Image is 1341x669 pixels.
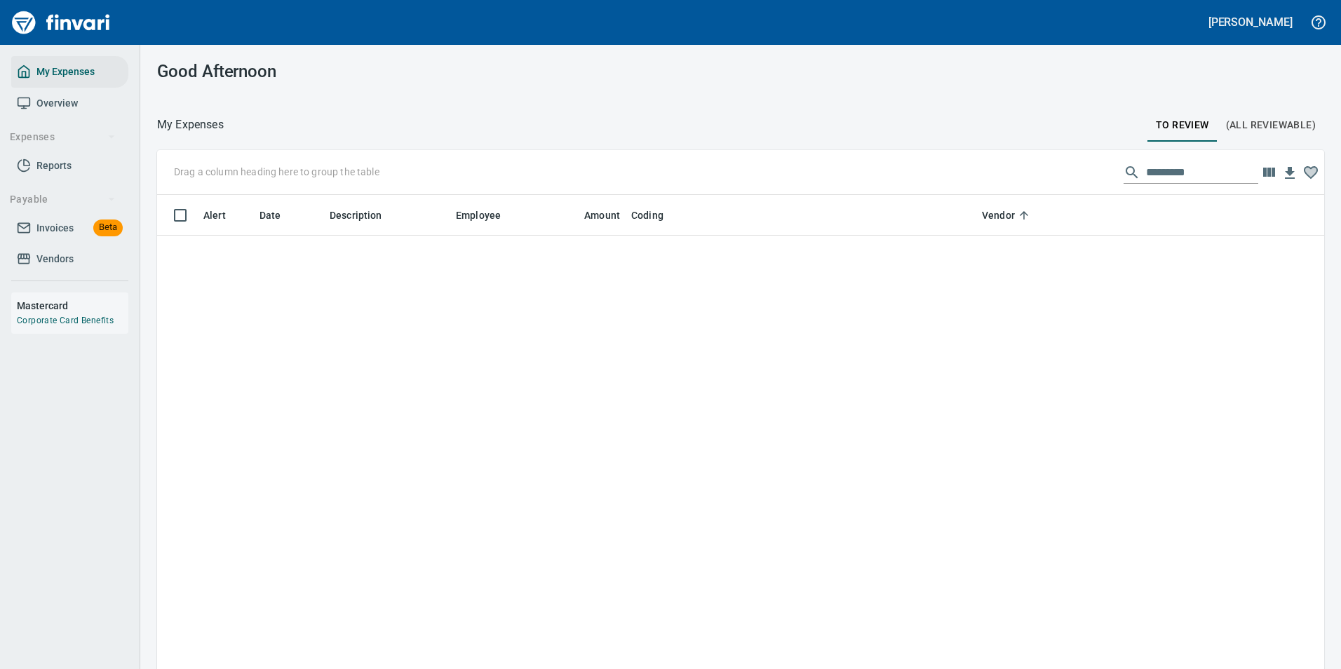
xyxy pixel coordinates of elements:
span: Alert [203,207,244,224]
span: Amount [566,207,620,224]
nav: breadcrumb [157,116,224,133]
button: Payable [4,187,121,212]
button: Expenses [4,124,121,150]
span: Coding [631,207,663,224]
span: Overview [36,95,78,112]
h5: [PERSON_NAME] [1208,15,1293,29]
span: Expenses [10,128,116,146]
a: InvoicesBeta [11,212,128,244]
span: Date [260,207,281,224]
span: Date [260,207,299,224]
span: Employee [456,207,501,224]
span: Vendor [982,207,1015,224]
span: To Review [1156,116,1209,134]
a: My Expenses [11,56,128,88]
span: Reports [36,157,72,175]
span: Vendors [36,250,74,268]
span: Employee [456,207,519,224]
a: Overview [11,88,128,119]
a: Vendors [11,243,128,275]
p: My Expenses [157,116,224,133]
span: Description [330,207,400,224]
span: Amount [584,207,620,224]
h3: Good Afternoon [157,62,524,81]
button: Download Table [1279,163,1300,184]
span: Invoices [36,219,74,237]
span: Vendor [982,207,1033,224]
button: [PERSON_NAME] [1205,11,1296,33]
p: Drag a column heading here to group the table [174,165,379,179]
button: Column choices favorited. Click to reset to default [1300,162,1321,183]
img: Finvari [8,6,114,39]
button: Choose columns to display [1258,162,1279,183]
a: Reports [11,150,128,182]
span: Payable [10,191,116,208]
span: (All Reviewable) [1226,116,1316,134]
a: Corporate Card Benefits [17,316,114,325]
h6: Mastercard [17,298,128,313]
span: Beta [93,219,123,236]
span: Coding [631,207,682,224]
span: My Expenses [36,63,95,81]
span: Alert [203,207,226,224]
span: Description [330,207,382,224]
